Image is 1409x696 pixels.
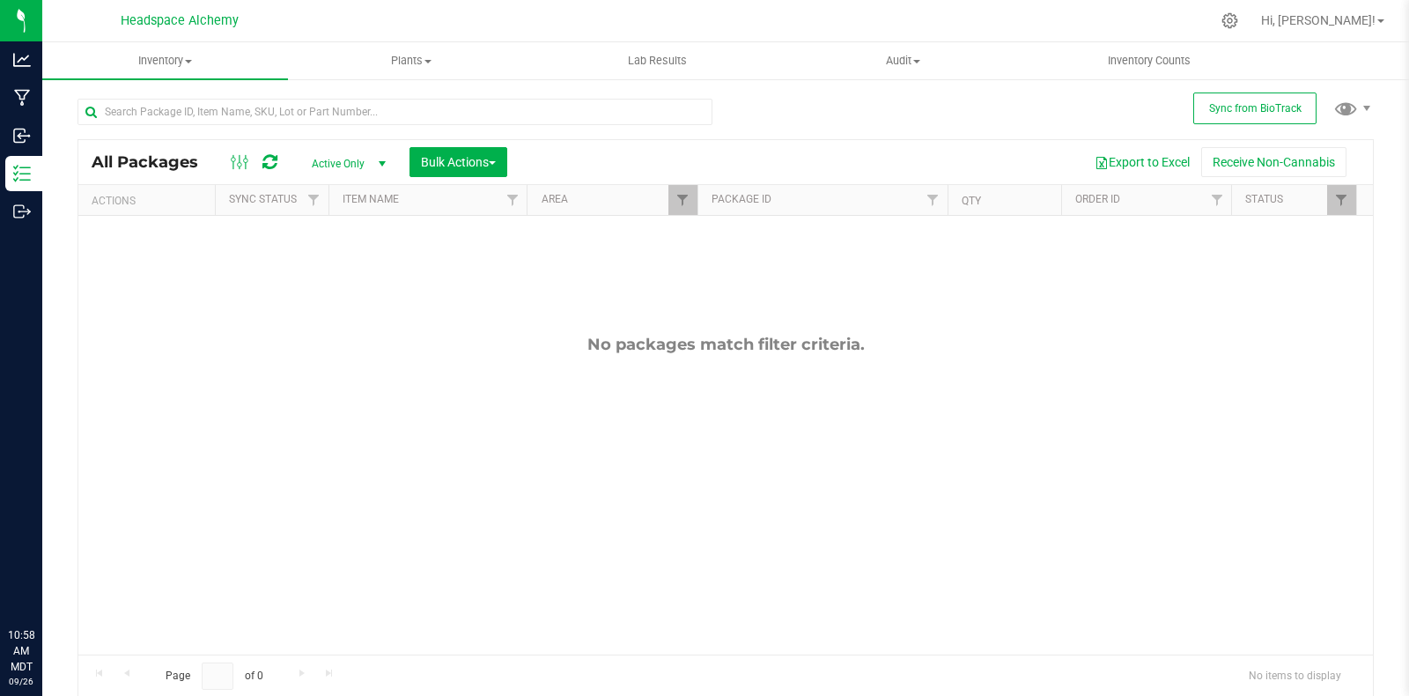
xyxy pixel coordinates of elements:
[8,675,34,688] p: 09/26
[13,89,31,107] inline-svg: Manufacturing
[1026,42,1272,79] a: Inventory Counts
[13,203,31,220] inline-svg: Outbound
[712,193,771,205] a: Package ID
[1075,193,1120,205] a: Order Id
[1245,193,1283,205] a: Status
[542,193,568,205] a: Area
[1235,663,1355,689] span: No items to display
[1202,185,1231,215] a: Filter
[151,663,277,690] span: Page of 0
[1084,53,1214,69] span: Inventory Counts
[343,193,399,205] a: Item Name
[229,193,297,205] a: Sync Status
[78,335,1373,354] div: No packages match filter criteria.
[918,185,948,215] a: Filter
[1327,185,1356,215] a: Filter
[781,53,1025,69] span: Audit
[1083,147,1201,177] button: Export to Excel
[13,51,31,69] inline-svg: Analytics
[42,42,288,79] a: Inventory
[498,185,527,215] a: Filter
[780,42,1026,79] a: Audit
[1209,102,1302,115] span: Sync from BioTrack
[1261,13,1376,27] span: Hi, [PERSON_NAME]!
[288,42,534,79] a: Plants
[289,53,533,69] span: Plants
[1201,147,1346,177] button: Receive Non-Cannabis
[1193,93,1317,124] button: Sync from BioTrack
[121,13,239,28] span: Headspace Alchemy
[535,42,780,79] a: Lab Results
[13,165,31,182] inline-svg: Inventory
[299,185,328,215] a: Filter
[604,53,711,69] span: Lab Results
[77,99,712,125] input: Search Package ID, Item Name, SKU, Lot or Part Number...
[42,53,288,69] span: Inventory
[421,155,496,169] span: Bulk Actions
[409,147,507,177] button: Bulk Actions
[92,195,208,207] div: Actions
[92,152,216,172] span: All Packages
[1219,12,1241,29] div: Manage settings
[8,627,34,675] p: 10:58 AM MDT
[13,127,31,144] inline-svg: Inbound
[18,555,70,608] iframe: Resource center
[962,195,981,207] a: Qty
[668,185,697,215] a: Filter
